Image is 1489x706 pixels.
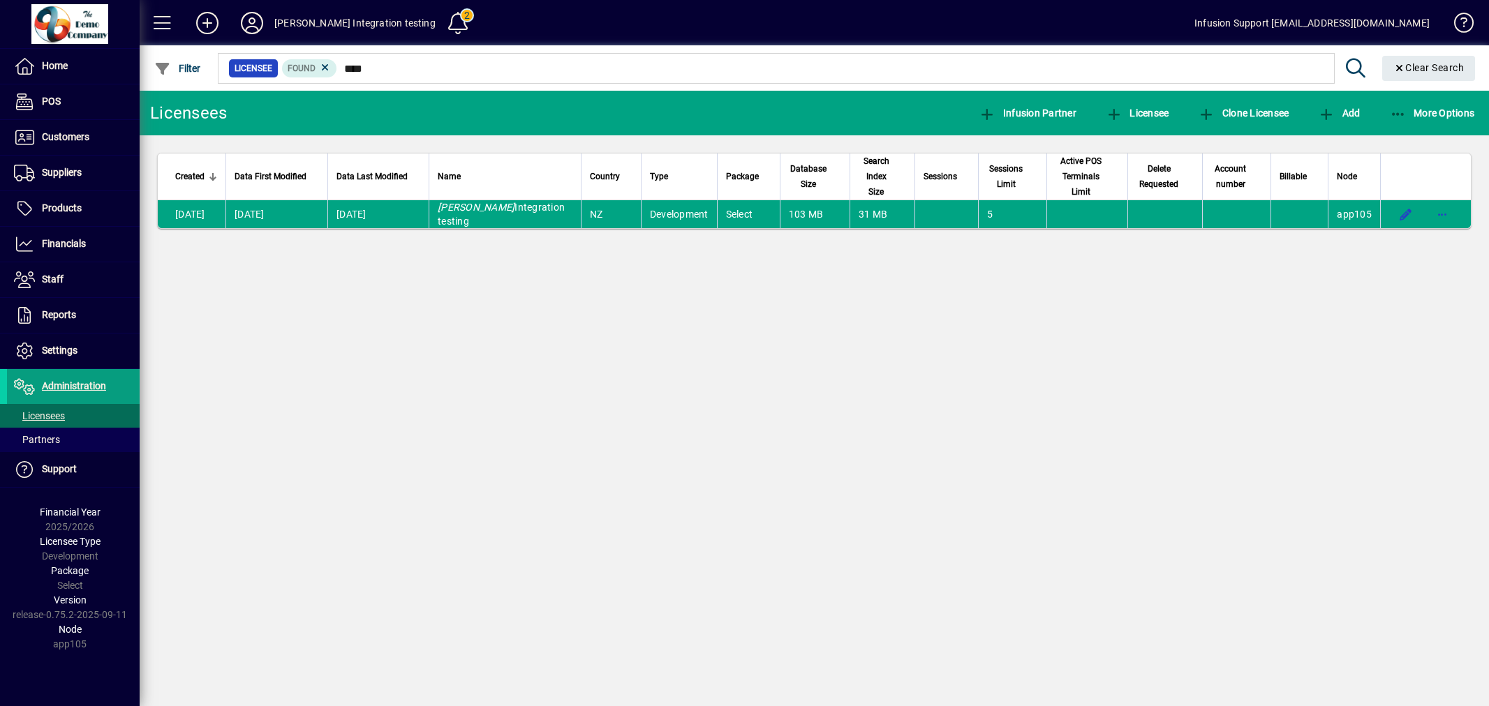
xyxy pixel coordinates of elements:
[175,169,205,184] span: Created
[438,202,565,227] span: Integration testing
[978,200,1046,228] td: 5
[175,169,217,184] div: Created
[7,452,140,487] a: Support
[7,404,140,428] a: Licensees
[859,153,906,200] div: Search Index Size
[42,202,82,213] span: Products
[1055,153,1120,200] div: Active POS Terminals Limit
[7,191,140,226] a: Products
[780,200,850,228] td: 103 MB
[726,169,771,184] div: Package
[40,506,101,518] span: Financial Year
[1337,209,1372,220] span: app105.prod.infusionbusinesssoftware.com
[859,153,894,200] span: Search Index Size
[327,200,429,228] td: [DATE]
[1194,100,1292,126] button: Clone Licensee
[42,96,61,107] span: POS
[975,100,1080,126] button: Infusion Partner
[850,200,914,228] td: 31 MB
[14,410,65,421] span: Licensees
[235,169,306,184] span: Data First Modified
[336,169,408,184] span: Data Last Modified
[42,273,64,285] span: Staff
[987,161,1038,192] div: Sessions Limit
[1431,203,1453,225] button: More options
[581,200,641,228] td: NZ
[1136,161,1181,192] span: Delete Requested
[1194,12,1430,34] div: Infusion Support [EMAIL_ADDRESS][DOMAIN_NAME]
[438,169,572,184] div: Name
[336,169,420,184] div: Data Last Modified
[54,594,87,606] span: Version
[42,167,82,178] span: Suppliers
[438,202,514,213] em: [PERSON_NAME]
[154,63,201,74] span: Filter
[1280,169,1319,184] div: Billable
[7,262,140,297] a: Staff
[1198,107,1289,119] span: Clone Licensee
[789,161,829,192] span: Database Size
[42,380,106,391] span: Administration
[185,10,230,36] button: Add
[590,169,632,184] div: Country
[42,463,77,474] span: Support
[590,169,620,184] span: Country
[42,345,77,356] span: Settings
[1382,56,1476,81] button: Clear
[1106,107,1169,119] span: Licensee
[650,169,668,184] span: Type
[151,56,205,81] button: Filter
[42,309,76,320] span: Reports
[1102,100,1173,126] button: Licensee
[7,120,140,155] a: Customers
[7,49,140,84] a: Home
[230,10,274,36] button: Profile
[225,200,327,228] td: [DATE]
[1390,107,1475,119] span: More Options
[42,60,68,71] span: Home
[7,84,140,119] a: POS
[7,333,140,368] a: Settings
[42,238,86,249] span: Financials
[1055,153,1107,200] span: Active POS Terminals Limit
[235,169,319,184] div: Data First Modified
[1393,62,1465,73] span: Clear Search
[7,156,140,190] a: Suppliers
[641,200,717,228] td: Development
[59,624,82,635] span: Node
[1337,169,1372,184] div: Node
[1211,161,1262,192] div: Account number
[1337,169,1357,184] span: Node
[14,434,60,445] span: Partners
[274,12,436,34] div: [PERSON_NAME] Integration testing
[1444,3,1472,48] a: Knowledge Base
[1136,161,1194,192] div: Delete Requested
[1280,169,1307,184] span: Billable
[40,536,101,547] span: Licensee Type
[42,131,89,142] span: Customers
[924,169,957,184] span: Sessions
[1314,100,1363,126] button: Add
[7,227,140,262] a: Financials
[1395,203,1417,225] button: Edit
[789,161,842,192] div: Database Size
[726,169,759,184] span: Package
[150,102,227,124] div: Licensees
[438,169,461,184] span: Name
[650,169,709,184] div: Type
[717,200,780,228] td: Select
[924,169,970,184] div: Sessions
[235,61,272,75] span: Licensee
[51,565,89,576] span: Package
[7,428,140,451] a: Partners
[7,298,140,333] a: Reports
[979,107,1076,119] span: Infusion Partner
[987,161,1025,192] span: Sessions Limit
[158,200,225,228] td: [DATE]
[1211,161,1250,192] span: Account number
[288,63,316,73] span: Found
[282,59,337,77] mat-chip: Found Status: Found
[1318,107,1360,119] span: Add
[1386,100,1479,126] button: More Options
